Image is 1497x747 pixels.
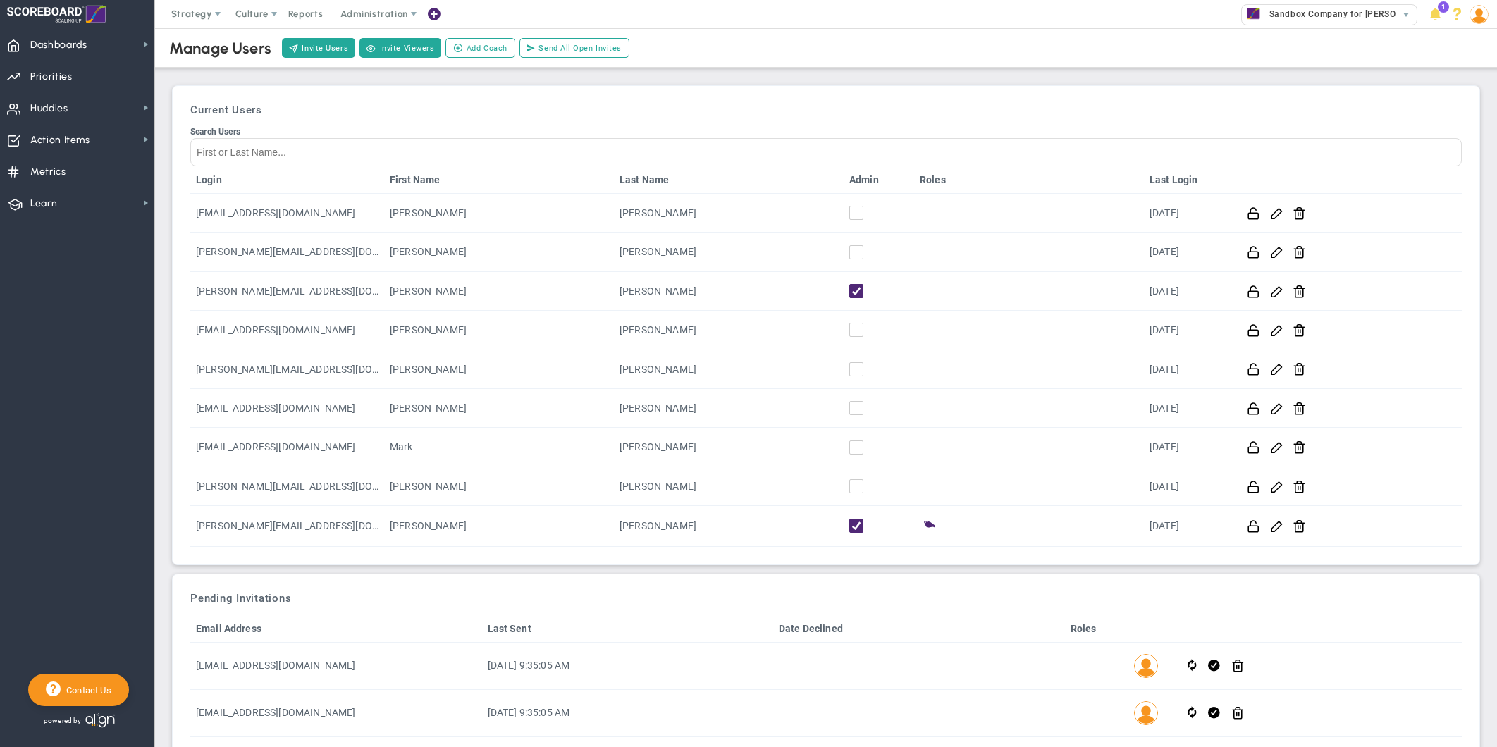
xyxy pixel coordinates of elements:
[614,389,844,428] td: [PERSON_NAME]
[614,467,844,506] td: [PERSON_NAME]
[1270,479,1283,494] button: Edit User Info
[30,157,66,187] span: Metrics
[849,174,908,185] a: Admin
[384,506,614,546] td: [PERSON_NAME]
[1245,5,1262,23] img: 32671.Company.photo
[488,623,768,634] a: Last Sent
[1293,206,1306,221] button: Remove user from company
[390,174,608,185] a: First Name
[914,166,1144,194] th: Roles
[614,272,844,311] td: [PERSON_NAME]
[171,8,212,19] span: Strategy
[190,311,384,350] td: [EMAIL_ADDRESS][DOMAIN_NAME]
[1293,519,1306,533] button: Remove user from company
[920,517,937,534] span: Coach
[1144,311,1232,350] td: [DATE]
[384,311,614,350] td: [PERSON_NAME]
[1270,284,1283,299] button: Edit User Info
[190,272,384,311] td: [PERSON_NAME][EMAIL_ADDRESS][DOMAIN_NAME]
[190,690,482,737] td: [EMAIL_ADDRESS][DOMAIN_NAME]
[1208,705,1220,721] button: Accept Invite
[1293,284,1306,299] button: Remove user from company
[1065,615,1128,643] th: Roles
[359,38,441,58] button: Invite Viewers
[190,233,384,271] td: [PERSON_NAME][EMAIL_ADDRESS][DOMAIN_NAME]
[1208,658,1220,674] button: Accept Invite
[1188,658,1196,674] button: Resend Invite
[1144,194,1232,233] td: [DATE]
[1293,362,1306,376] button: Remove user from company
[30,189,57,218] span: Learn
[61,685,111,696] span: Contact Us
[1293,479,1306,494] button: Remove user from company
[519,38,629,58] button: Send All Open Invites
[1247,245,1260,259] button: Reset this password
[1396,5,1417,25] span: select
[1231,705,1245,721] button: Delete Invite
[196,623,476,634] a: Email Address
[1247,519,1260,533] button: Reset this password
[1470,5,1489,24] img: 86643.Person.photo
[190,350,384,389] td: [PERSON_NAME][EMAIL_ADDRESS][DOMAIN_NAME]
[1270,206,1283,221] button: Edit User Info
[1293,323,1306,338] button: Remove user from company
[235,8,269,19] span: Culture
[340,8,407,19] span: Administration
[190,104,1462,116] h3: Current Users
[1270,519,1283,533] button: Edit User Info
[190,194,384,233] td: [EMAIL_ADDRESS][DOMAIN_NAME]
[1144,428,1232,467] td: [DATE]
[190,127,1462,137] div: Search Users
[614,428,844,467] td: [PERSON_NAME]
[1438,1,1449,13] span: 1
[190,467,384,506] td: [PERSON_NAME][EMAIL_ADDRESS][DOMAIN_NAME]
[1270,401,1283,416] button: Edit User Info
[614,311,844,350] td: [PERSON_NAME]
[1134,654,1158,678] img: Created by Steve DuVall
[190,138,1462,166] input: Search Users
[282,38,355,58] button: Invite Users
[614,350,844,389] td: [PERSON_NAME]
[1231,658,1245,674] button: Delete Invite
[190,643,482,690] td: [EMAIL_ADDRESS][DOMAIN_NAME]
[384,272,614,311] td: [PERSON_NAME]
[1293,401,1306,416] button: Remove user from company
[30,62,73,92] span: Priorities
[169,39,271,58] div: Manage Users
[1247,362,1260,376] button: Reset this password
[190,389,384,428] td: [EMAIL_ADDRESS][DOMAIN_NAME]
[1144,272,1232,311] td: [DATE]
[1150,174,1226,185] a: Last Login
[482,643,774,690] td: [DATE] 9:35:05 AM
[384,233,614,271] td: [PERSON_NAME]
[30,94,68,123] span: Huddles
[1270,323,1283,338] button: Edit User Info
[1293,245,1306,259] button: Remove user from company
[1247,401,1260,416] button: Reset this password
[614,506,844,546] td: [PERSON_NAME]
[30,30,87,60] span: Dashboards
[1270,362,1283,376] button: Edit User Info
[384,194,614,233] td: [PERSON_NAME]
[482,690,774,737] td: [DATE] 9:35:05 AM
[1134,701,1158,725] img: Created by Steve DuVall
[190,592,1462,605] h3: Pending Invitations
[384,350,614,389] td: [PERSON_NAME]
[614,233,844,271] td: [PERSON_NAME]
[467,42,507,54] span: Add Coach
[445,38,515,58] button: Add Coach
[1144,389,1232,428] td: [DATE]
[30,125,90,155] span: Action Items
[190,506,384,546] td: [PERSON_NAME][EMAIL_ADDRESS][DOMAIN_NAME]
[1270,440,1283,455] button: Edit User Info
[779,623,1059,634] a: Date Declined
[620,174,838,185] a: Last Name
[1262,5,1435,23] span: Sandbox Company for [PERSON_NAME]
[1144,233,1232,271] td: [DATE]
[1144,350,1232,389] td: [DATE]
[1144,467,1232,506] td: [DATE]
[1247,284,1260,299] button: Reset this password
[1293,440,1306,455] button: Remove user from company
[1247,206,1260,221] button: Reset this password
[1144,506,1232,546] td: [DATE]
